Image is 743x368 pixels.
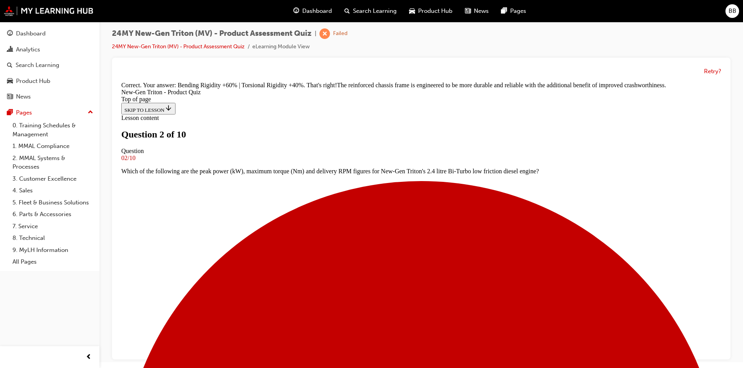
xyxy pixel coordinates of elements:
span: BB [729,7,736,16]
div: Search Learning [16,61,59,70]
a: Product Hub [3,74,96,88]
div: Analytics [16,45,40,54]
span: car-icon [7,78,13,85]
a: car-iconProduct Hub [403,3,459,19]
a: 7. Service [9,220,96,232]
span: prev-icon [86,352,92,362]
p: Which of the following are the peak power (kW), maximum torque (Nm) and delivery RPM figures for ... [3,89,603,96]
div: Pages [16,108,32,117]
a: 0. Training Schedules & Management [9,120,96,140]
span: search-icon [7,62,12,69]
a: All Pages [9,256,96,268]
a: 6. Parts & Accessories [9,208,96,220]
button: SKIP TO LESSON [3,24,57,36]
span: guage-icon [7,30,13,37]
span: 24MY New-Gen Triton (MV) - Product Assessment Quiz [112,29,312,38]
a: news-iconNews [459,3,495,19]
a: 3. Customer Excellence [9,173,96,185]
a: guage-iconDashboard [287,3,338,19]
a: Search Learning [3,58,96,72]
span: | [315,29,316,38]
a: pages-iconPages [495,3,532,19]
a: News [3,90,96,104]
a: Analytics [3,42,96,57]
div: Question [3,69,603,76]
div: News [16,92,31,101]
span: car-icon [409,6,415,16]
a: 24MY New-Gen Triton (MV) - Product Assessment Quiz [112,43,245,50]
span: pages-icon [7,109,13,116]
span: SKIP TO LESSON [6,28,54,34]
span: Pages [510,7,526,16]
span: pages-icon [501,6,507,16]
li: eLearning Module View [252,42,310,51]
div: New-Gen Triton - Product Quiz [3,10,603,17]
button: Retry? [704,67,721,76]
span: News [474,7,489,16]
button: DashboardAnalyticsSearch LearningProduct HubNews [3,25,96,106]
a: 9. MyLH Information [9,244,96,256]
span: learningRecordVerb_FAIL-icon [319,28,330,39]
span: Search Learning [353,7,397,16]
button: Pages [3,106,96,120]
h1: Question 2 of 10 [3,51,603,61]
div: Product Hub [16,77,50,86]
div: Top of page [3,17,603,24]
span: Dashboard [302,7,332,16]
a: 2. MMAL Systems & Processes [9,152,96,173]
span: Lesson content [3,36,41,42]
div: 02/10 [3,76,603,83]
span: guage-icon [293,6,299,16]
div: Correct. Your answer: Bending Rigidity +60% | Torsional Rigidity +40%. That's right!The reinforce... [3,3,603,10]
span: up-icon [88,107,93,118]
a: 4. Sales [9,185,96,197]
button: BB [725,4,739,18]
img: mmal [4,6,94,16]
a: Dashboard [3,26,96,41]
a: 5. Fleet & Business Solutions [9,197,96,209]
div: Failed [333,30,348,37]
a: search-iconSearch Learning [338,3,403,19]
a: 8. Technical [9,232,96,244]
span: search-icon [344,6,350,16]
span: chart-icon [7,46,13,53]
span: news-icon [465,6,471,16]
a: 1. MMAL Compliance [9,140,96,152]
span: Product Hub [418,7,452,16]
span: news-icon [7,93,13,100]
div: Dashboard [16,29,46,38]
